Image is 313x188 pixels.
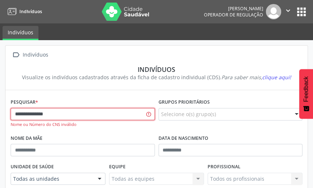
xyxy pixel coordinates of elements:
span: clique aqui! [262,74,291,81]
label: Unidade de saúde [11,161,54,173]
label: Data de nascimento [159,133,208,144]
button:  [281,4,295,19]
button: apps [295,5,308,18]
label: Grupos prioritários [159,97,210,108]
div: Indivíduos [21,50,49,60]
div: Visualize os indivíduos cadastrados através da ficha de cadastro individual (CDS). [16,73,297,81]
label: Nome da mãe [11,133,42,144]
label: Equipe [109,161,126,173]
label: Profissional [208,161,241,173]
div: [PERSON_NAME] [204,5,263,12]
span: Operador de regulação [204,12,263,18]
a: Indivíduos [3,26,38,40]
span: Feedback [303,76,309,102]
span: Indivíduos [19,8,42,15]
span: Todas as unidades [13,175,90,183]
label: Pesquisar [11,97,38,108]
i:  [11,50,21,60]
img: img [266,4,281,19]
a:  Indivíduos [11,50,49,60]
div: Indivíduos [16,65,297,73]
button: Feedback - Mostrar pesquisa [299,69,313,119]
div: Nome ou Número do CNS inválido [11,122,155,128]
span: Selecione o(s) grupo(s) [161,110,216,118]
i:  [284,7,292,15]
a: Indivíduos [5,5,42,18]
i: Para saber mais, [221,74,291,81]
